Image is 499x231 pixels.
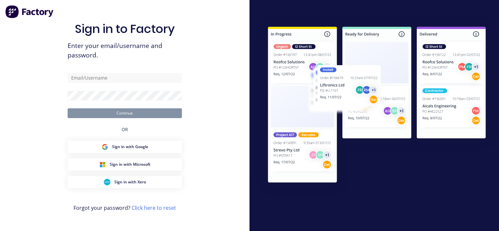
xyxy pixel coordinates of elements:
span: Forgot your password? [73,204,176,212]
input: Email/Username [68,73,182,83]
div: OR [121,118,128,141]
img: Microsoft Sign in [99,161,106,168]
span: Sign in with Xero [114,179,146,185]
span: Enter your email/username and password. [68,41,182,60]
button: Continue [68,108,182,118]
img: Google Sign in [102,144,108,150]
span: Sign in with Google [112,144,148,150]
h1: Sign in to Factory [75,22,175,36]
button: Google Sign inSign in with Google [68,141,182,153]
img: Factory [5,5,54,18]
span: Sign in with Microsoft [110,162,151,167]
a: Click here to reset [132,204,176,211]
button: Microsoft Sign inSign in with Microsoft [68,158,182,171]
img: Sign in [255,15,499,197]
img: Xero Sign in [104,179,110,185]
button: Xero Sign inSign in with Xero [68,176,182,188]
